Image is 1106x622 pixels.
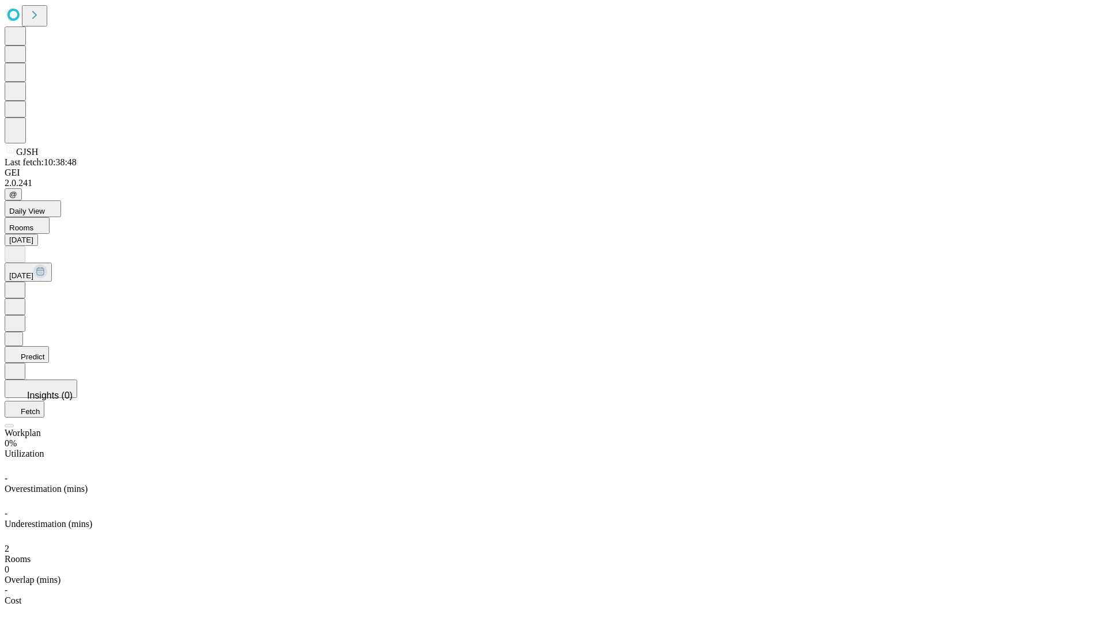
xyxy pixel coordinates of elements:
[5,234,38,246] button: [DATE]
[5,554,31,564] span: Rooms
[9,271,33,280] span: [DATE]
[5,168,1101,178] div: GEI
[5,188,22,200] button: @
[5,157,77,167] span: Last fetch: 10:38:48
[5,200,61,217] button: Daily View
[5,401,44,418] button: Fetch
[5,263,52,282] button: [DATE]
[5,217,50,234] button: Rooms
[5,178,1101,188] div: 2.0.241
[5,346,49,363] button: Predict
[5,509,7,518] span: -
[5,564,9,574] span: 0
[5,596,21,605] span: Cost
[5,484,88,494] span: Overestimation (mins)
[5,428,41,438] span: Workplan
[5,585,7,595] span: -
[5,380,77,398] button: Insights (0)
[27,390,73,400] span: Insights (0)
[9,223,33,232] span: Rooms
[16,147,38,157] span: GJSH
[5,449,44,458] span: Utilization
[5,575,60,585] span: Overlap (mins)
[5,544,9,553] span: 2
[5,438,17,448] span: 0%
[5,519,92,529] span: Underestimation (mins)
[9,190,17,199] span: @
[5,473,7,483] span: -
[9,207,45,215] span: Daily View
